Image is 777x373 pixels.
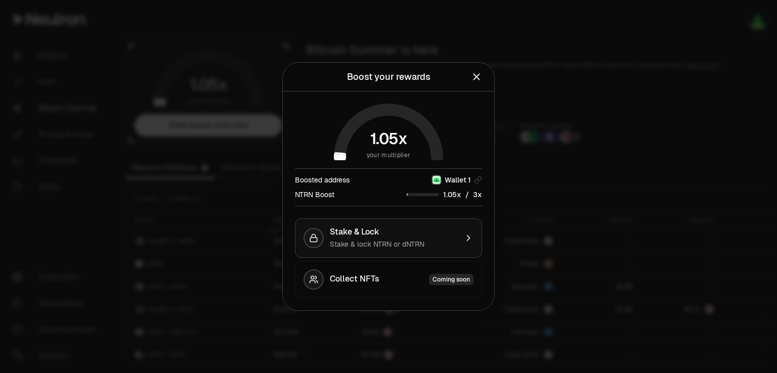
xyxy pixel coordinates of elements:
[330,227,379,237] span: Stake & Lock
[295,261,482,298] button: Collect NFTsComing soon
[295,190,334,200] div: NTRN Boost
[330,274,379,285] span: Collect NFTs
[471,70,482,84] button: Close
[347,70,430,84] div: Boost your rewards
[295,175,350,185] div: Boosted address
[429,274,473,285] div: Coming soon
[433,176,441,184] img: Leap
[431,175,482,185] button: LeapWallet 1
[445,175,471,185] span: Wallet 1
[330,240,424,249] span: Stake & lock NTRN or dNTRN
[367,150,411,160] span: your multiplier
[407,189,482,200] div: /
[295,218,482,258] button: Stake & LockStake & lock NTRN or dNTRN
